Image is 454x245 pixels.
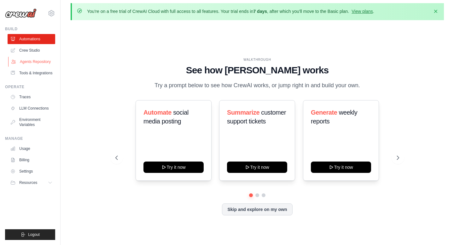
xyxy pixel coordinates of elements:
a: Agents Repository [8,57,56,67]
p: You're on a free trial of CrewAI Cloud with full access to all features. Your trial ends in , aft... [87,8,374,14]
button: Try it now [227,162,287,173]
button: Logout [5,229,55,240]
a: Tools & Integrations [8,68,55,78]
div: WALKTHROUGH [115,57,399,62]
button: Skip and explore on my own [222,203,292,215]
a: Crew Studio [8,45,55,55]
a: LLM Connections [8,103,55,113]
a: View plans [352,9,373,14]
button: Resources [8,178,55,188]
a: Automations [8,34,55,44]
a: Billing [8,155,55,165]
img: Logo [5,9,37,18]
a: Environment Variables [8,115,55,130]
div: Operate [5,84,55,89]
p: Try a prompt below to see how CrewAI works, or jump right in and build your own. [151,81,363,90]
h1: See how [PERSON_NAME] works [115,65,399,76]
div: Manage [5,136,55,141]
button: Try it now [311,162,371,173]
a: Usage [8,144,55,154]
span: weekly reports [311,109,357,125]
span: Logout [28,232,40,237]
div: Build [5,26,55,31]
a: Settings [8,166,55,176]
span: Resources [19,180,37,185]
strong: 7 days [253,9,267,14]
button: Try it now [143,162,204,173]
span: Automate [143,109,172,116]
a: Traces [8,92,55,102]
span: Generate [311,109,337,116]
span: Summarize [227,109,259,116]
